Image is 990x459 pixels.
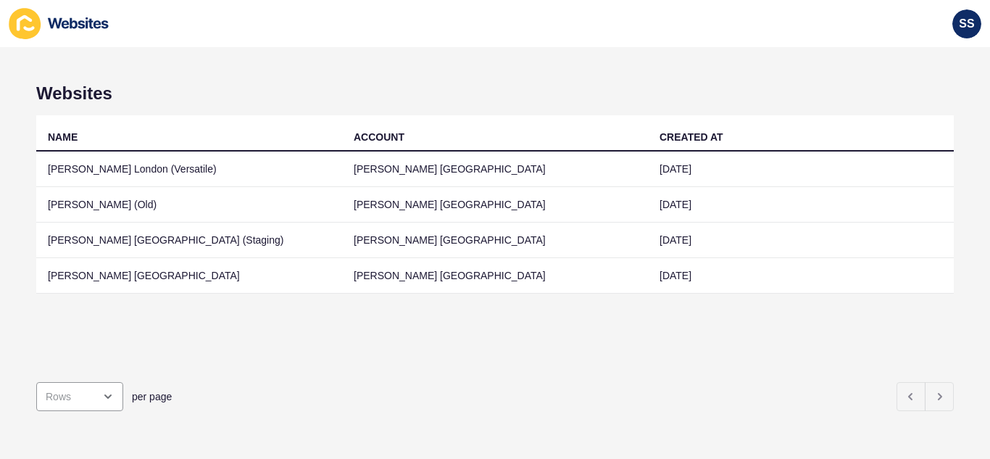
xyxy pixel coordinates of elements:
td: [PERSON_NAME] [GEOGRAPHIC_DATA] [342,187,648,223]
div: open menu [36,382,123,411]
div: CREATED AT [660,130,723,144]
td: [PERSON_NAME] [GEOGRAPHIC_DATA] [342,223,648,258]
td: [PERSON_NAME] (Old) [36,187,342,223]
span: per page [132,389,172,404]
td: [DATE] [648,152,954,187]
td: [PERSON_NAME] [GEOGRAPHIC_DATA] [36,258,342,294]
td: [PERSON_NAME] [GEOGRAPHIC_DATA] [342,258,648,294]
td: [DATE] [648,258,954,294]
div: NAME [48,130,78,144]
td: [PERSON_NAME] [GEOGRAPHIC_DATA] (Staging) [36,223,342,258]
div: ACCOUNT [354,130,404,144]
td: [DATE] [648,223,954,258]
td: [DATE] [648,187,954,223]
td: [PERSON_NAME] London (Versatile) [36,152,342,187]
span: SS [959,17,974,31]
h1: Websites [36,83,954,104]
td: [PERSON_NAME] [GEOGRAPHIC_DATA] [342,152,648,187]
